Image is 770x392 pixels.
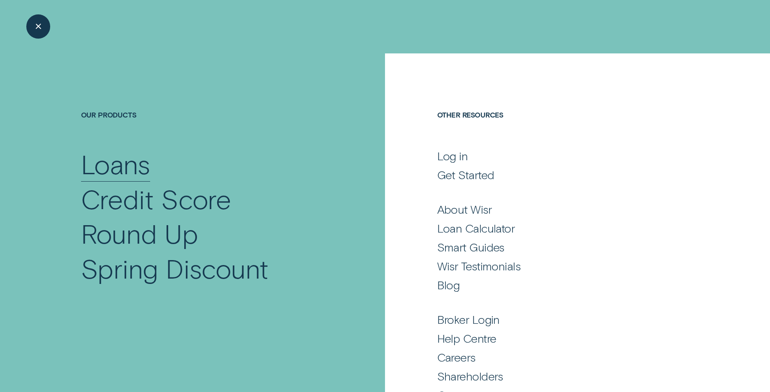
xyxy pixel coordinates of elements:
h4: Our Products [81,111,329,147]
a: Credit Score [81,181,329,216]
div: Log in [437,149,468,163]
a: Get Started [437,168,689,182]
h4: Other Resources [437,111,689,147]
div: Loan Calculator [437,221,515,235]
div: Shareholders [437,369,503,383]
div: Smart Guides [437,240,504,254]
a: Loan Calculator [437,221,689,235]
a: Log in [437,149,689,163]
div: Careers [437,350,475,364]
a: Smart Guides [437,240,689,254]
div: Loans [81,146,150,181]
div: Broker Login [437,312,500,327]
a: Spring Discount [81,251,329,286]
div: Blog [437,278,460,292]
div: Get Started [437,168,494,182]
a: Broker Login [437,312,689,327]
a: Careers [437,350,689,364]
a: Loans [81,146,329,181]
a: Wisr Testimonials [437,259,689,273]
a: Round Up [81,216,329,251]
button: Close Menu [26,14,50,38]
div: Spring Discount [81,251,269,286]
a: Help Centre [437,331,689,346]
div: About Wisr [437,202,492,217]
a: About Wisr [437,202,689,217]
div: Round Up [81,216,198,251]
div: Wisr Testimonials [437,259,520,273]
a: Shareholders [437,369,689,383]
div: Help Centre [437,331,496,346]
a: Blog [437,278,689,292]
div: Credit Score [81,181,232,216]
